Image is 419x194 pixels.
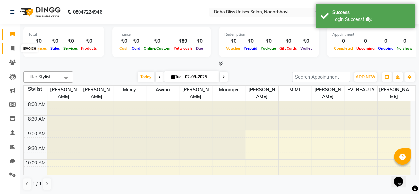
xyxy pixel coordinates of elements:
[27,145,47,152] div: 9:30 AM
[27,101,47,108] div: 8:00 AM
[146,86,179,94] span: Awina
[395,46,414,51] span: No show
[299,46,313,51] span: Wallet
[395,37,414,45] div: 0
[299,37,313,45] div: ₹0
[27,130,47,137] div: 9:00 AM
[142,46,172,51] span: Online/Custom
[130,46,142,51] span: Card
[278,37,299,45] div: ₹0
[24,174,47,181] div: 10:30 AM
[224,46,242,51] span: Voucher
[355,46,376,51] span: Upcoming
[17,3,62,21] img: logo
[179,86,212,101] span: [PERSON_NAME]
[183,72,216,82] input: 2025-09-02
[142,37,172,45] div: ₹0
[172,37,194,45] div: ₹89
[224,37,242,45] div: ₹0
[49,37,62,45] div: ₹0
[194,37,205,45] div: ₹0
[376,37,395,45] div: 0
[118,32,205,37] div: Finance
[28,32,99,37] div: Total
[24,160,47,166] div: 10:00 AM
[32,180,42,187] span: 1 / 1
[378,86,410,101] span: [PERSON_NAME]
[194,46,205,51] span: Due
[212,86,245,94] span: Manager
[27,116,47,123] div: 8:30 AM
[376,46,395,51] span: Ongoing
[118,37,130,45] div: ₹0
[130,37,142,45] div: ₹0
[47,86,80,101] span: [PERSON_NAME]
[242,46,259,51] span: Prepaid
[27,74,51,79] span: Filter Stylist
[49,46,62,51] span: Sales
[79,46,99,51] span: Products
[355,37,376,45] div: 0
[354,72,377,82] button: ADD NEW
[279,86,311,94] span: MIMI
[344,86,377,94] span: EVI BEAUTY
[172,46,194,51] span: Petty cash
[113,86,146,94] span: Mercy
[356,74,375,79] span: ADD NEW
[311,86,344,101] span: [PERSON_NAME]
[242,37,259,45] div: ₹0
[292,72,350,82] input: Search Appointment
[138,72,154,82] span: Today
[21,44,38,52] div: Invoice
[73,3,102,21] b: 08047224946
[118,46,130,51] span: Cash
[170,74,183,79] span: Tue
[332,37,355,45] div: 0
[62,46,79,51] span: Services
[332,46,355,51] span: Completed
[259,37,278,45] div: ₹0
[224,32,313,37] div: Redemption
[391,167,412,187] iframe: chat widget
[332,32,414,37] div: Appointment
[259,46,278,51] span: Package
[278,46,299,51] span: Gift Cards
[80,86,113,101] span: [PERSON_NAME]
[332,9,410,16] div: Success
[79,37,99,45] div: ₹0
[62,37,79,45] div: ₹0
[28,37,49,45] div: ₹0
[332,16,410,23] div: Login Successfully.
[245,86,278,101] span: [PERSON_NAME]
[24,86,47,93] div: Stylist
